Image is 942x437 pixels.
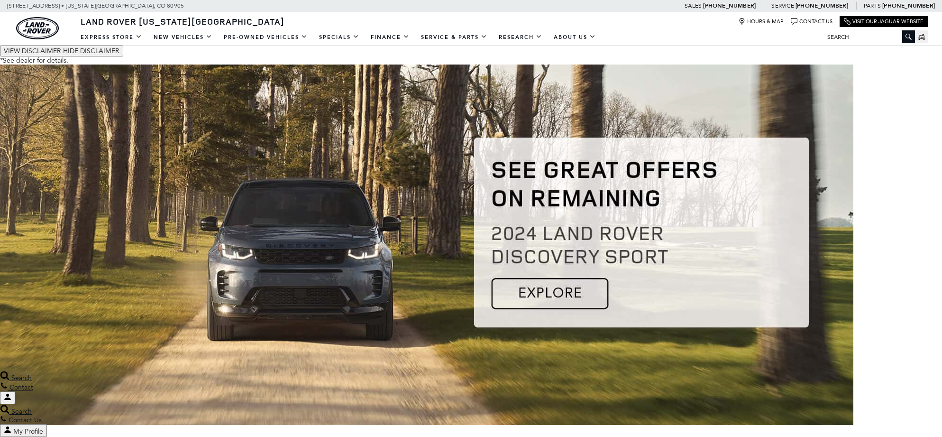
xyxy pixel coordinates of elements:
[4,47,61,55] span: VIEW DISCLAIMER
[13,428,43,436] span: My Profile
[16,17,59,39] img: Land Rover
[820,31,915,43] input: Search
[75,16,290,27] a: Land Rover [US_STATE][GEOGRAPHIC_DATA]
[882,2,935,9] a: [PHONE_NUMBER]
[796,2,848,9] a: [PHONE_NUMBER]
[75,29,148,46] a: EXPRESS STORE
[493,29,548,46] a: Research
[548,29,602,46] a: About Us
[791,18,832,25] a: Contact Us
[7,2,184,9] a: [STREET_ADDRESS] • [US_STATE][GEOGRAPHIC_DATA], CO 80905
[703,2,756,9] a: [PHONE_NUMBER]
[771,2,794,9] span: Service
[81,16,284,27] span: Land Rover [US_STATE][GEOGRAPHIC_DATA]
[11,374,32,382] span: Search
[9,416,42,424] span: Contact Us
[11,408,32,416] span: Search
[75,29,602,46] nav: Main Navigation
[365,29,415,46] a: Finance
[864,2,881,9] span: Parts
[16,17,59,39] a: land-rover
[739,18,784,25] a: Hours & Map
[313,29,365,46] a: Specials
[148,29,218,46] a: New Vehicles
[844,18,924,25] a: Visit Our Jaguar Website
[218,29,313,46] a: Pre-Owned Vehicles
[63,47,119,55] span: HIDE DISCLAIMER
[685,2,702,9] span: Sales
[9,383,33,391] span: Contact
[415,29,493,46] a: Service & Parts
